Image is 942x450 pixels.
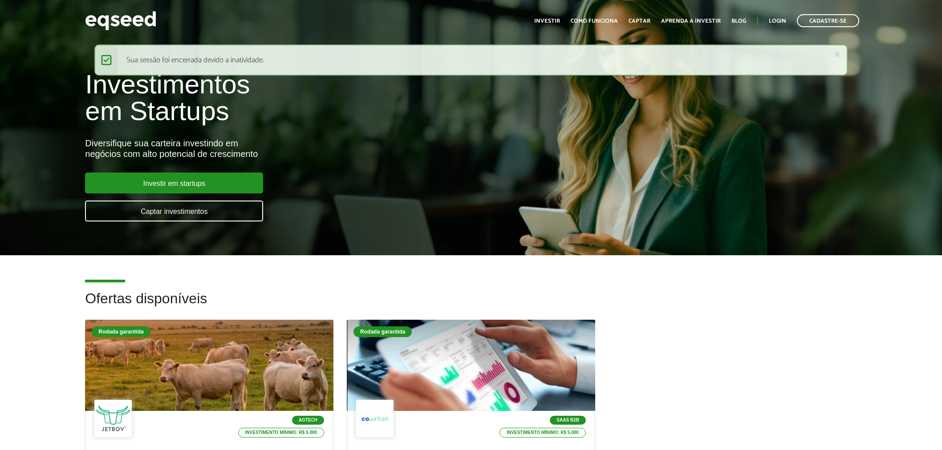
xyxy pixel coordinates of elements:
[571,18,618,24] a: Como funciona
[85,173,263,193] a: Investir em startups
[94,44,848,76] div: Sua sessão foi encerrada devido a inatividade.
[85,138,543,159] div: Diversifique sua carteira investindo em negócios com alto potencial de crescimento
[238,428,325,438] p: Investimento mínimo: R$ 5.000
[731,18,746,24] a: Blog
[797,14,859,27] a: Cadastre-se
[629,18,650,24] a: Captar
[353,326,412,337] div: Rodada garantida
[292,416,324,425] p: Agtech
[550,416,586,425] p: SaaS B2B
[85,9,156,32] img: EqSeed
[835,50,840,59] a: ×
[534,18,560,24] a: Investir
[85,71,543,125] h1: Investimentos em Startups
[85,201,263,221] a: Captar investimentos
[499,428,586,438] p: Investimento mínimo: R$ 5.000
[92,326,150,337] div: Rodada garantida
[661,18,721,24] a: Aprenda a investir
[769,18,786,24] a: Login
[85,291,857,320] h2: Ofertas disponíveis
